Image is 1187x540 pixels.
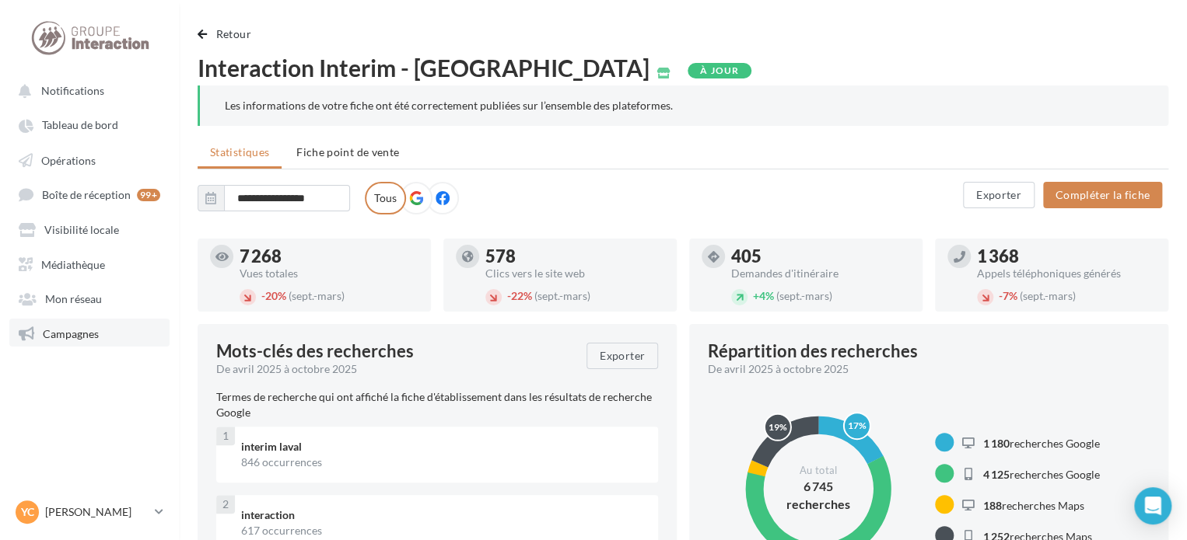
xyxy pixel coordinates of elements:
div: De avril 2025 à octobre 2025 [708,361,1137,377]
div: Open Intercom Messenger [1134,487,1171,524]
span: - [261,289,265,302]
span: 7% [999,289,1017,302]
span: (sept.-mars) [776,289,832,302]
div: 578 [485,248,664,265]
span: recherches Google [983,467,1100,480]
button: Exporter [963,182,1035,208]
span: YC [21,504,34,520]
span: Tableau de bord [42,119,118,132]
span: Visibilité locale [44,223,119,236]
span: 20% [261,289,286,302]
span: 4% [753,289,774,302]
span: Retour [216,27,251,40]
span: 1 180 [983,436,1010,449]
div: Répartition des recherches [708,343,918,360]
span: 4 125 [983,467,1010,480]
button: Retour [198,25,257,44]
p: [PERSON_NAME] [45,504,149,520]
div: interim laval [241,439,646,455]
span: Fiche point de vente [296,145,399,159]
div: Demandes d'itinéraire [731,268,910,279]
div: 2 [216,495,235,514]
span: Médiathèque [41,257,105,270]
span: Interaction Interim - [GEOGRAPHIC_DATA] [198,56,650,79]
a: YC [PERSON_NAME] [12,497,166,527]
span: Mon réseau [45,292,102,305]
div: 846 occurrences [241,455,646,470]
div: 1 [216,427,235,445]
span: + [753,289,759,302]
a: Visibilité locale [9,214,170,242]
div: Les informations de votre fiche ont été correctement publiées sur l’ensemble des plateformes. [225,98,1143,113]
span: 188 [983,498,1002,511]
div: 617 occurrences [241,523,646,538]
div: interaction [241,507,646,523]
span: (sept.-mars) [534,289,590,302]
a: Boîte de réception 99+ [9,179,170,208]
div: Appels téléphoniques générés [977,268,1156,279]
div: À jour [688,63,751,78]
div: 7 268 [240,248,418,265]
p: Termes de recherche qui ont affiché la fiche d'établissement dans les résultats de recherche Google [216,389,658,420]
div: Clics vers le site web [485,268,664,279]
button: Exporter [586,343,658,369]
span: (sept.-mars) [1020,289,1076,302]
span: recherches Google [983,436,1100,449]
span: Opérations [41,153,96,166]
div: 99+ [137,189,160,201]
div: De avril 2025 à octobre 2025 [216,361,574,377]
a: Campagnes [9,319,170,347]
span: Campagnes [43,326,99,340]
label: Tous [365,182,406,214]
a: Médiathèque [9,249,170,277]
a: Opérations [9,145,170,173]
span: Boîte de réception [42,188,131,201]
span: (sept.-mars) [289,289,345,302]
button: Compléter la fiche [1043,182,1162,208]
div: 405 [731,248,910,265]
a: Tableau de bord [9,110,170,138]
span: 22% [507,289,532,302]
a: Compléter la fiche [1037,187,1168,200]
div: Vues totales [240,268,418,279]
span: Mots-clés des recherches [216,343,414,360]
span: - [999,289,1003,302]
div: 1 368 [977,248,1156,265]
button: Notifications [9,76,163,104]
span: recherches Maps [983,498,1084,511]
span: - [507,289,511,302]
a: Mon réseau [9,284,170,312]
span: Notifications [41,84,104,97]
